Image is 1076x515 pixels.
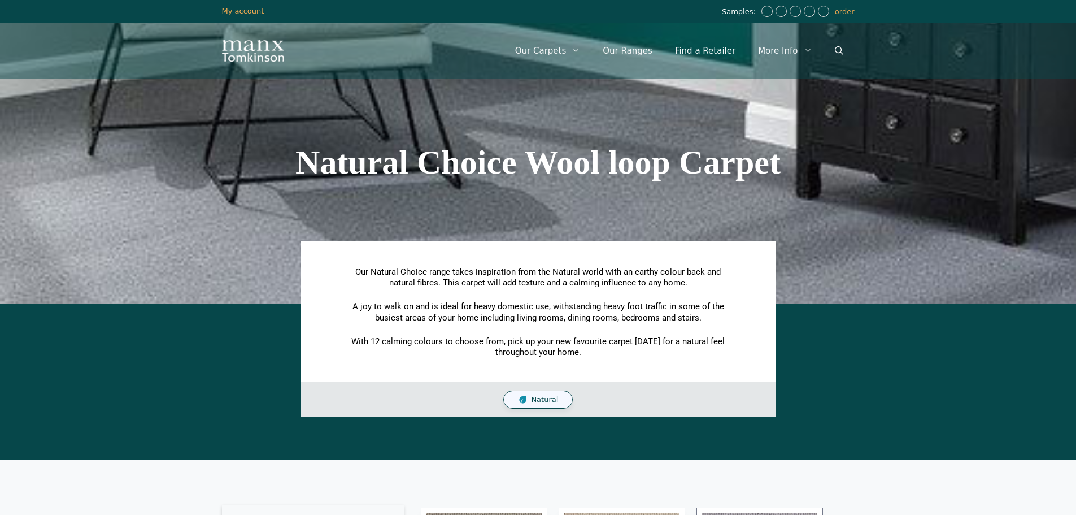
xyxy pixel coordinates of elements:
[722,7,759,17] span: Samples:
[504,34,855,68] nav: Primary
[222,145,855,179] h1: Natural Choice Wool loop Carpet
[343,336,733,358] p: With 12 calming colours to choose from, pick up your new favourite carpet [DATE] for a natural fe...
[343,267,733,289] p: Our Natural Choice range takes inspiration from the Natural world with an earthy colour back and ...
[222,7,264,15] a: My account
[222,40,284,62] img: Manx Tomkinson
[531,395,558,405] span: Natural
[504,34,592,68] a: Our Carpets
[747,34,823,68] a: More Info
[835,7,855,16] a: order
[824,34,855,68] a: Open Search Bar
[591,34,664,68] a: Our Ranges
[343,301,733,323] p: A joy to walk on and is ideal for heavy domestic use, withstanding heavy foot traffic in some of ...
[664,34,747,68] a: Find a Retailer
